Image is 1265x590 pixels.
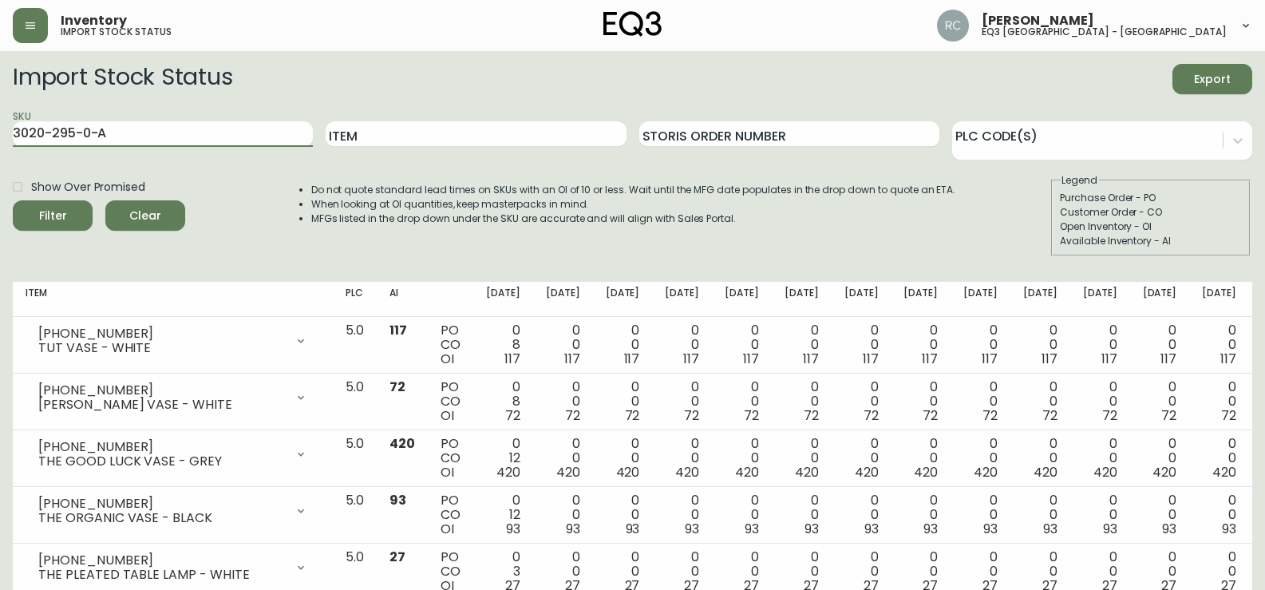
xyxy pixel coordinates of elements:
span: Clear [118,206,172,226]
li: Do not quote standard lead times on SKUs with an OI of 10 or less. Wait until the MFG date popula... [311,183,956,197]
div: 0 0 [725,323,759,366]
img: logo [603,11,662,37]
div: 0 0 [963,437,998,480]
span: 117 [803,350,819,368]
span: 93 [566,520,580,538]
th: Item [13,282,333,317]
div: 0 12 [486,493,520,537]
span: 93 [745,520,759,538]
span: 117 [743,350,759,368]
div: 0 0 [606,493,640,537]
span: 117 [1101,350,1117,368]
div: 0 8 [486,380,520,423]
div: Customer Order - CO [1060,205,1242,220]
div: 0 0 [1083,323,1117,366]
div: 0 0 [785,493,819,537]
span: OI [441,350,454,368]
div: [PHONE_NUMBER] [38,497,285,511]
span: 117 [683,350,699,368]
th: PLC [333,282,377,317]
div: 0 0 [785,380,819,423]
div: Available Inventory - AI [1060,234,1242,248]
div: 0 0 [963,380,998,423]
span: 72 [804,406,819,425]
span: 93 [1043,520,1057,538]
div: [PHONE_NUMBER] [38,327,285,341]
span: 93 [1222,520,1236,538]
div: 0 0 [785,323,819,366]
span: 93 [626,520,640,538]
span: 72 [1221,406,1236,425]
div: Open Inventory - OI [1060,220,1242,234]
th: [DATE] [1130,282,1190,317]
div: 0 0 [1023,380,1057,423]
th: [DATE] [951,282,1010,317]
h5: eq3 [GEOGRAPHIC_DATA] - [GEOGRAPHIC_DATA] [982,27,1227,37]
span: 420 [389,434,415,453]
div: 0 0 [546,493,580,537]
div: 0 0 [546,437,580,480]
div: PO CO [441,323,461,366]
span: 420 [974,463,998,481]
div: 0 0 [725,437,759,480]
div: [PHONE_NUMBER] [38,440,285,454]
div: [PHONE_NUMBER]TUT VASE - WHITE [26,323,320,358]
span: 72 [1042,406,1057,425]
span: 72 [625,406,640,425]
div: [PHONE_NUMBER]THE ORGANIC VASE - BLACK [26,493,320,529]
div: 0 0 [1023,323,1057,366]
button: Export [1172,64,1252,94]
span: 420 [675,463,699,481]
div: 0 0 [1143,437,1177,480]
span: 117 [389,321,407,339]
th: [DATE] [1070,282,1130,317]
span: OI [441,406,454,425]
span: 93 [1162,520,1176,538]
div: TUT VASE - WHITE [38,341,285,355]
span: 27 [389,548,405,566]
div: 0 0 [725,493,759,537]
td: 5.0 [333,317,377,374]
span: 420 [616,463,640,481]
div: 0 0 [844,437,879,480]
div: Purchase Order - PO [1060,191,1242,205]
div: 0 0 [903,380,938,423]
th: [DATE] [1189,282,1249,317]
th: [DATE] [772,282,832,317]
span: 72 [1102,406,1117,425]
span: 93 [1103,520,1117,538]
td: 5.0 [333,487,377,544]
span: 72 [684,406,699,425]
th: [DATE] [832,282,891,317]
div: 0 0 [606,380,640,423]
div: 0 0 [606,323,640,366]
span: 72 [864,406,879,425]
div: 0 0 [1202,437,1236,480]
span: Export [1185,69,1239,89]
div: 0 0 [1143,380,1177,423]
span: 117 [504,350,520,368]
span: 117 [863,350,879,368]
span: 93 [864,520,879,538]
span: OI [441,520,454,538]
div: 0 0 [963,493,998,537]
span: 117 [1220,350,1236,368]
div: PO CO [441,493,461,537]
span: 420 [1212,463,1236,481]
div: 0 0 [1143,323,1177,366]
span: 420 [556,463,580,481]
div: THE PLEATED TABLE LAMP - WHITE [38,568,285,582]
span: [PERSON_NAME] [982,14,1094,27]
span: 72 [565,406,580,425]
div: [PHONE_NUMBER] [38,383,285,398]
div: 0 0 [1202,380,1236,423]
td: 5.0 [333,374,377,430]
div: 0 0 [903,437,938,480]
div: 0 0 [606,437,640,480]
div: 0 0 [546,323,580,366]
td: 5.0 [333,430,377,487]
span: 420 [496,463,520,481]
th: [DATE] [473,282,533,317]
th: [DATE] [712,282,772,317]
span: 72 [1161,406,1176,425]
